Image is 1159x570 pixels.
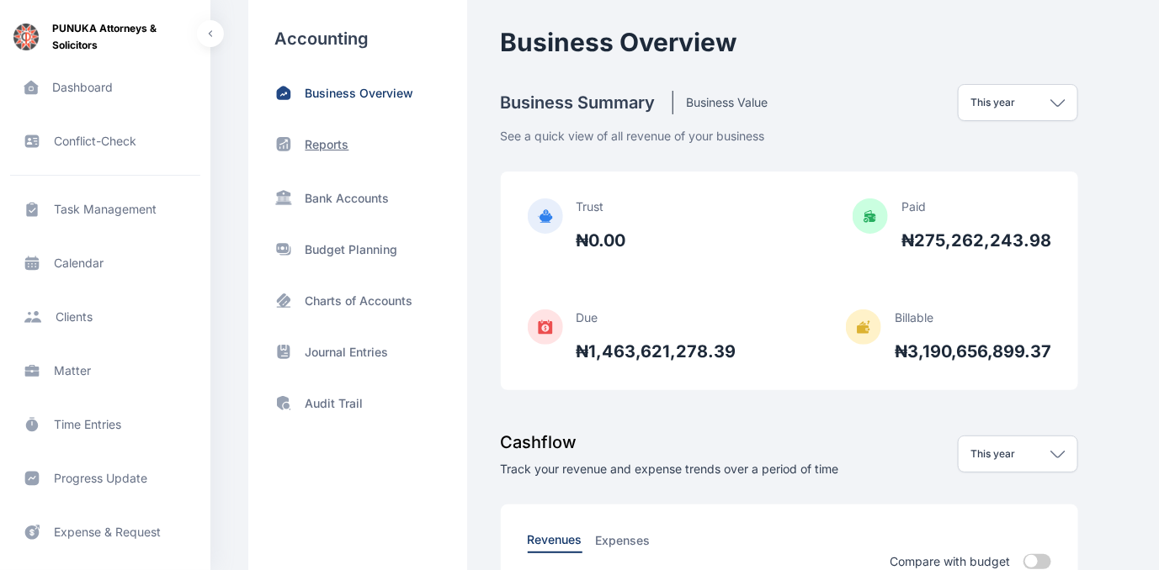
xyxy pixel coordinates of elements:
[528,198,563,234] img: TrustIcon.fde16d91.svg
[10,297,200,337] a: clients
[275,84,292,102] img: home-trend-up.185bc2c3.svg
[275,187,440,207] a: Bank Accounts
[10,404,200,445] a: time entries
[275,394,292,412] img: shield-search.e37bf0af.svg
[501,430,839,454] h3: Cashflow
[10,67,200,108] a: dashboard
[528,531,582,553] button: Revenues
[10,243,200,283] a: calendar
[528,309,563,345] img: DueAmountIcon.42f0ab39.svg
[901,198,1051,215] p: Paid
[895,340,1051,363] p: ₦3,190,656,899.37
[10,351,200,391] a: matter
[577,340,736,363] p: ₦1,463,621,278.39
[970,96,1015,109] p: This year
[52,20,197,54] span: PUNUKA Attorneys & Solicitors
[275,135,292,153] img: status-up.570d3177.svg
[10,121,200,161] a: conflict-check
[306,190,390,207] p: Bank Accounts
[10,189,200,230] a: task management
[853,198,888,234] img: PaidIcon.786b7493.svg
[501,461,839,478] p: Track your revenue and expense trends over a period of time
[846,309,881,345] img: BillableIcon.40ad40cf.svg
[306,293,413,309] p: Charts of Accounts
[306,241,398,258] p: Budget Planning
[275,135,440,153] a: Reports
[275,27,440,50] h3: Accounting
[501,27,1078,57] h2: Business Overview
[577,198,626,215] p: Trust
[275,343,440,361] a: Journal Entries
[306,136,349,153] p: Reports
[275,343,292,361] img: archive-book.469f2b76.svg
[10,458,200,499] a: progress update
[275,394,440,412] a: Audit Trail
[596,531,651,553] button: Expenses
[577,309,736,326] p: Due
[306,344,389,361] p: Journal Entries
[275,84,440,102] a: Business Overview
[901,229,1051,252] p: ₦275,262,243.98
[577,229,626,252] p: ₦0.00
[275,292,440,309] a: Charts of Accounts
[275,240,440,258] a: Budget Planning
[895,309,1051,326] p: Billable
[501,121,1078,145] p: See a quick view of all revenue of your business
[306,85,414,102] p: Business Overview
[306,395,364,412] p: Audit Trail
[275,188,292,206] img: SideBarBankIcon.97256624.svg
[275,292,292,309] img: card-pos.ab3033c8.svg
[673,94,768,111] h5: Business Value
[275,240,292,258] img: moneys.97c8a2cc.svg
[890,553,1010,570] p: Compare with budget
[501,91,673,114] h4: Business Summary
[10,512,200,552] a: expense & request
[970,447,1015,461] p: This year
